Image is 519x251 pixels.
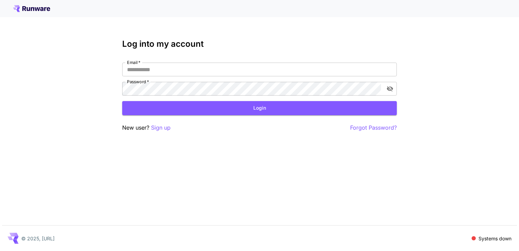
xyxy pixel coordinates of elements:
[478,235,511,242] p: Systems down
[350,123,397,132] button: Forgot Password?
[122,39,397,49] h3: Log into my account
[122,123,171,132] p: New user?
[127,79,149,85] label: Password
[384,83,396,95] button: toggle password visibility
[151,123,171,132] button: Sign up
[127,59,140,65] label: Email
[122,101,397,115] button: Login
[21,235,55,242] p: © 2025, [URL]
